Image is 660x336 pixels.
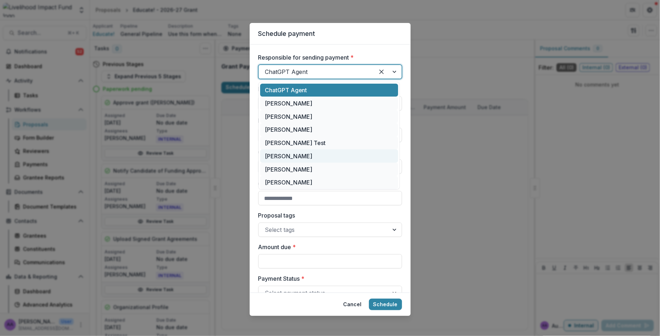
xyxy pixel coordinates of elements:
[258,243,398,251] label: Amount due
[260,136,398,150] div: [PERSON_NAME] Test
[376,66,387,78] div: Clear selected options
[258,211,398,220] label: Proposal tags
[260,149,398,163] div: [PERSON_NAME]
[339,299,366,310] button: Cancel
[260,163,398,176] div: [PERSON_NAME]
[260,110,398,123] div: [PERSON_NAME]
[260,97,398,110] div: [PERSON_NAME]
[369,299,402,310] button: Schedule
[260,84,398,97] div: ChatGPT Agent
[260,123,398,136] div: [PERSON_NAME]
[258,53,398,62] label: Responsible for sending payment
[258,274,398,283] label: Payment Status
[250,23,411,45] header: Schedule payment
[260,189,398,202] div: [PERSON_NAME]
[260,176,398,189] div: [PERSON_NAME]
